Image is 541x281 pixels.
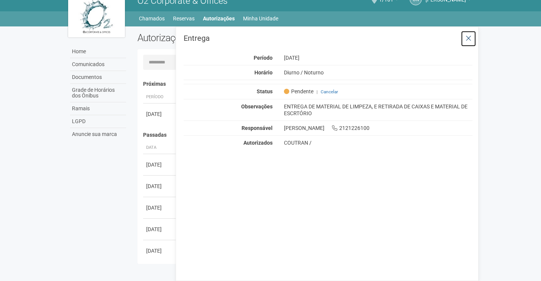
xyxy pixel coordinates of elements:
a: Anuncie sua marca [70,128,126,140]
div: [DATE] [146,204,174,212]
a: Documentos [70,71,126,84]
a: Home [70,45,126,58]
a: Chamados [139,13,165,24]
div: [DATE] [278,54,479,61]
a: Reservas [173,13,195,24]
h4: Próximas [143,81,468,87]
strong: Período [254,55,273,61]
strong: Status [257,88,273,94]
div: [DATE] [146,110,174,118]
div: [DATE] [146,225,174,233]
a: Comunicados [70,58,126,71]
div: [PERSON_NAME] 2121226100 [278,125,479,131]
strong: Observações [241,103,273,110]
a: Ramais [70,102,126,115]
div: [DATE] [146,247,174,255]
div: Diurno / Noturno [278,69,479,76]
h3: Entrega [184,34,472,42]
a: Autorizações [203,13,235,24]
h4: Passadas [143,132,468,138]
a: Cancelar [321,89,338,94]
div: COUTRAN / [284,139,473,146]
h2: Autorizações [137,32,299,43]
a: Grade de Horários dos Ônibus [70,84,126,102]
strong: Horário [254,69,273,76]
a: Minha Unidade [243,13,278,24]
span: | [316,89,318,94]
div: ENTREGA DE MATERIAL DE LIMPEZA, E RETIRADA DE CAIXAS E MATERIAL DE ESCRTÓRIO [278,103,479,117]
div: [DATE] [146,161,174,168]
strong: Responsável [242,125,273,131]
a: LGPD [70,115,126,128]
th: Data [143,142,177,154]
strong: Autorizados [243,140,273,146]
th: Período [143,91,177,103]
span: Pendente [284,88,313,95]
div: [DATE] [146,182,174,190]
